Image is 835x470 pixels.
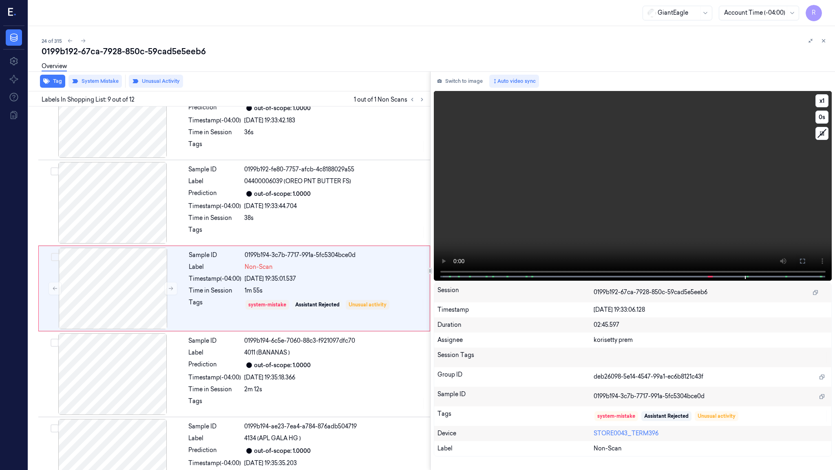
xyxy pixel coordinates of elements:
div: Tags [188,140,241,153]
div: Tags [189,298,241,311]
button: Select row [51,167,59,175]
div: Group ID [437,370,594,384]
div: Label [437,444,594,453]
div: Session Tags [437,351,594,364]
span: 0199b194-3c7b-7717-991a-5fc5304bce0d [594,392,705,401]
button: Select row [51,339,59,347]
div: Time in Session [188,385,241,394]
div: 0199b194-6c5e-7060-88c3-f921097dfc70 [244,337,425,345]
div: system-mistake [248,301,286,308]
span: 0199b192-67ca-7928-850c-59cad5e5eeb6 [594,288,707,297]
button: x1 [815,94,828,107]
span: deb26098-5e14-4547-99a1-ec6b8121c43f [594,372,703,381]
div: 0199b192-67ca-7928-850c-59cad5e5eeb6 [42,46,828,57]
div: Sample ID [188,165,241,174]
div: Label [188,177,241,186]
div: Assignee [437,336,594,344]
div: out-of-scope: 1.0000 [254,447,311,455]
span: 04400006039 (OREO PNT BUTTER FS) [244,177,351,186]
span: 4134 (APL GALA HG ) [244,434,301,443]
div: 02:45.597 [594,321,828,329]
div: [DATE] 19:33:06.128 [594,306,828,314]
div: Sample ID [188,422,241,431]
div: system-mistake [597,412,635,420]
div: Tags [188,226,241,239]
div: 36s [244,128,425,137]
div: Timestamp (-04:00) [189,275,241,283]
span: Non-Scan [245,263,273,271]
div: Unusual activity [698,412,736,420]
button: R [806,5,822,21]
div: Time in Session [188,128,241,137]
div: Assistant Rejected [295,301,340,308]
div: 0199b194-3c7b-7717-991a-5fc5304bce0d [245,251,425,259]
div: Tags [437,410,594,423]
div: Sample ID [188,337,241,345]
div: Duration [437,321,594,329]
button: Select row [51,253,59,261]
button: Tag [40,75,65,88]
div: Sample ID [189,251,241,259]
button: Auto video sync [489,75,539,88]
div: 2m 12s [244,385,425,394]
div: Sample ID [437,390,594,403]
div: STORE0043_TERM396 [594,429,828,438]
div: 38s [244,214,425,222]
div: out-of-scope: 1.0000 [254,361,311,370]
div: out-of-scope: 1.0000 [254,104,311,113]
div: korisetty prem [594,336,828,344]
div: 0199b192-fe80-7757-afcb-4c8188029a55 [244,165,425,174]
div: out-of-scope: 1.0000 [254,190,311,198]
div: [DATE] 19:33:42.183 [244,116,425,125]
button: Select row [51,424,59,432]
div: Timestamp (-04:00) [188,373,241,382]
span: 4011 (BANANAS ) [244,348,290,357]
div: Label [188,434,241,443]
div: [DATE] 19:35:18.366 [244,373,425,382]
div: Device [437,429,594,438]
div: [DATE] 19:35:35.203 [244,459,425,468]
div: [DATE] 19:33:44.704 [244,202,425,211]
button: Unusual Activity [129,75,183,88]
span: Non-Scan [594,444,622,453]
div: [DATE] 19:35:01.537 [245,275,425,283]
span: Labels In Shopping List: 9 out of 12 [42,95,135,104]
span: 24 of 315 [42,38,62,44]
div: Prediction [188,103,241,113]
div: Timestamp (-04:00) [188,202,241,211]
div: Session [437,286,594,299]
button: System Mistake [68,75,122,88]
div: 0199b194-ae23-7ea4-a784-876adb504719 [244,422,425,431]
div: Timestamp (-04:00) [188,459,241,468]
div: Prediction [188,189,241,199]
div: Assistant Rejected [644,412,689,420]
div: Timestamp [437,306,594,314]
div: Time in Session [188,214,241,222]
a: Overview [42,62,67,71]
div: Prediction [188,360,241,370]
div: Time in Session [189,286,241,295]
div: Label [189,263,241,271]
div: 1m 55s [245,286,425,295]
div: Label [188,348,241,357]
div: Timestamp (-04:00) [188,116,241,125]
button: 0s [815,111,828,124]
div: Unusual activity [349,301,387,308]
button: Switch to image [434,75,486,88]
div: Tags [188,397,241,410]
span: 1 out of 1 Non Scans [354,95,427,104]
div: Prediction [188,446,241,456]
